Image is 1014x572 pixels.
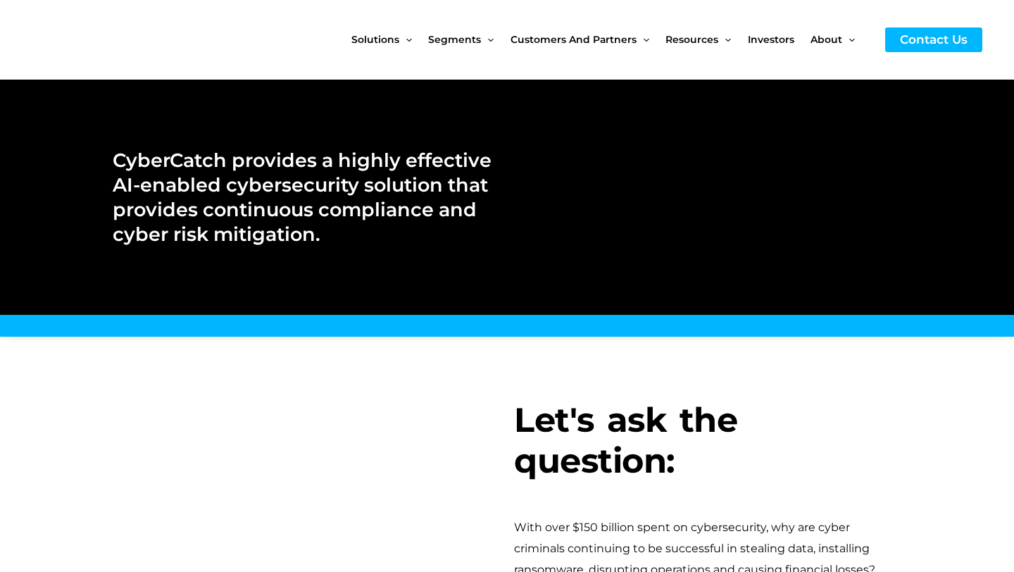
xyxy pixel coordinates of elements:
[637,10,649,69] span: Menu Toggle
[810,10,842,69] span: About
[748,10,794,69] span: Investors
[113,148,492,247] h2: CyberCatch provides a highly effective AI-enabled cybersecurity solution that provides continuous...
[481,10,494,69] span: Menu Toggle
[842,10,855,69] span: Menu Toggle
[351,10,399,69] span: Solutions
[748,10,810,69] a: Investors
[25,11,194,69] img: CyberCatch
[399,10,412,69] span: Menu Toggle
[428,10,481,69] span: Segments
[511,10,637,69] span: Customers and Partners
[665,10,718,69] span: Resources
[514,400,901,481] h3: Let's ask the question:
[351,10,871,69] nav: Site Navigation: New Main Menu
[718,10,731,69] span: Menu Toggle
[885,27,982,52] a: Contact Us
